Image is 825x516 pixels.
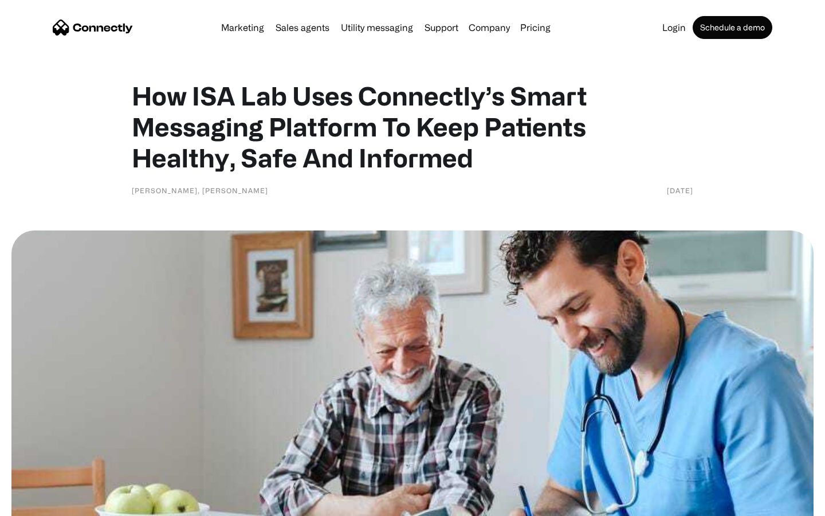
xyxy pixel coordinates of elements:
[516,23,555,32] a: Pricing
[336,23,418,32] a: Utility messaging
[23,496,69,512] ul: Language list
[469,19,510,36] div: Company
[667,185,693,196] div: [DATE]
[132,185,268,196] div: [PERSON_NAME], [PERSON_NAME]
[271,23,334,32] a: Sales agents
[693,16,772,39] a: Schedule a demo
[132,80,693,173] h1: How ISA Lab Uses Connectly’s Smart Messaging Platform To Keep Patients Healthy, Safe And Informed
[11,496,69,512] aside: Language selected: English
[420,23,463,32] a: Support
[658,23,690,32] a: Login
[217,23,269,32] a: Marketing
